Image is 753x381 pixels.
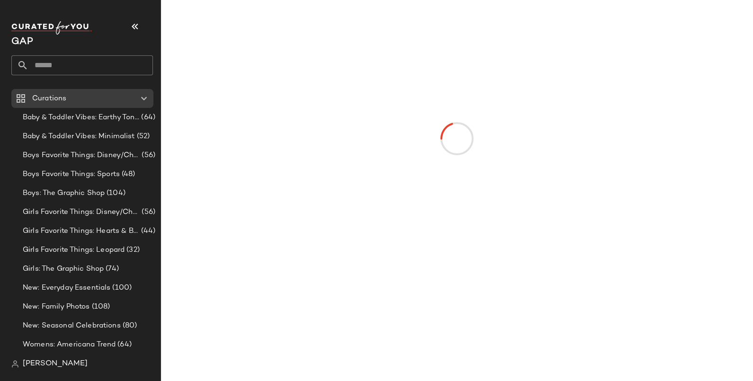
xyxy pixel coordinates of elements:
span: Girls Favorite Things: Leopard [23,245,125,256]
span: [PERSON_NAME] [23,358,88,370]
span: New: Family Photos [23,301,90,312]
span: Girls Favorite Things: Hearts & Bows [23,226,139,237]
span: (104) [105,188,125,199]
span: (108) [90,301,110,312]
span: (74) [104,264,119,275]
span: Girls Favorite Things: Disney/Characters [23,207,140,218]
span: (48) [120,169,135,180]
span: (56) [140,207,155,218]
span: Boys Favorite Things: Sports [23,169,120,180]
span: (64) [139,112,155,123]
span: Curations [32,93,66,104]
span: Girls: The Graphic Shop [23,264,104,275]
span: Boys Favorite Things: Disney/Characters [23,150,140,161]
span: (44) [139,226,155,237]
span: New: Seasonal Celebrations [23,320,121,331]
span: (80) [121,320,137,331]
span: (32) [125,245,140,256]
span: (64) [116,339,132,350]
span: (56) [140,150,155,161]
span: Boys: The Graphic Shop [23,188,105,199]
span: Baby & Toddler Vibes: Minimalist [23,131,135,142]
span: Womens: Americana Trend [23,339,116,350]
span: Current Company Name [11,37,33,47]
span: New: Everyday Essentials [23,283,110,293]
span: (52) [135,131,150,142]
span: (100) [110,283,132,293]
span: Baby & Toddler Vibes: Earthy Tones [23,112,139,123]
img: svg%3e [11,360,19,368]
img: cfy_white_logo.C9jOOHJF.svg [11,21,92,35]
